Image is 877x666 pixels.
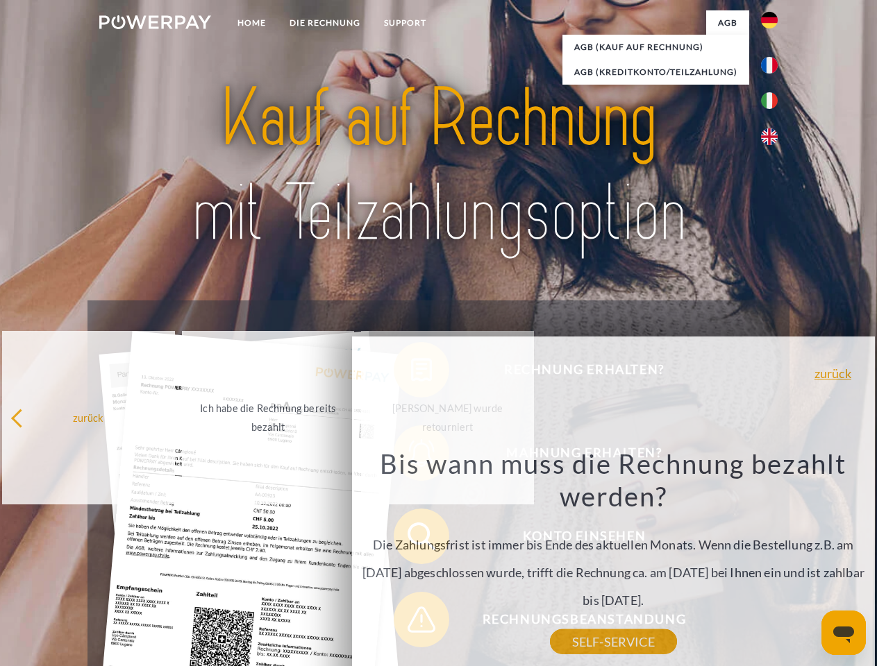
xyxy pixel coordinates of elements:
a: SELF-SERVICE [550,629,677,654]
img: en [761,128,778,145]
a: Home [226,10,278,35]
div: Ich habe die Rechnung bereits bezahlt [190,399,346,436]
div: Die Zahlungsfrist ist immer bis Ende des aktuellen Monats. Wenn die Bestellung z.B. am [DATE] abg... [360,447,867,642]
a: SUPPORT [372,10,438,35]
img: de [761,12,778,28]
a: AGB (Kreditkonto/Teilzahlung) [562,60,749,85]
iframe: Schaltfläche zum Öffnen des Messaging-Fensters [821,610,866,655]
a: DIE RECHNUNG [278,10,372,35]
img: title-powerpay_de.svg [133,67,744,266]
a: AGB (Kauf auf Rechnung) [562,35,749,60]
a: agb [706,10,749,35]
div: zurück [10,408,167,427]
img: logo-powerpay-white.svg [99,15,211,29]
h3: Bis wann muss die Rechnung bezahlt werden? [360,447,867,513]
a: zurück [815,367,851,379]
img: it [761,92,778,109]
img: fr [761,57,778,74]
